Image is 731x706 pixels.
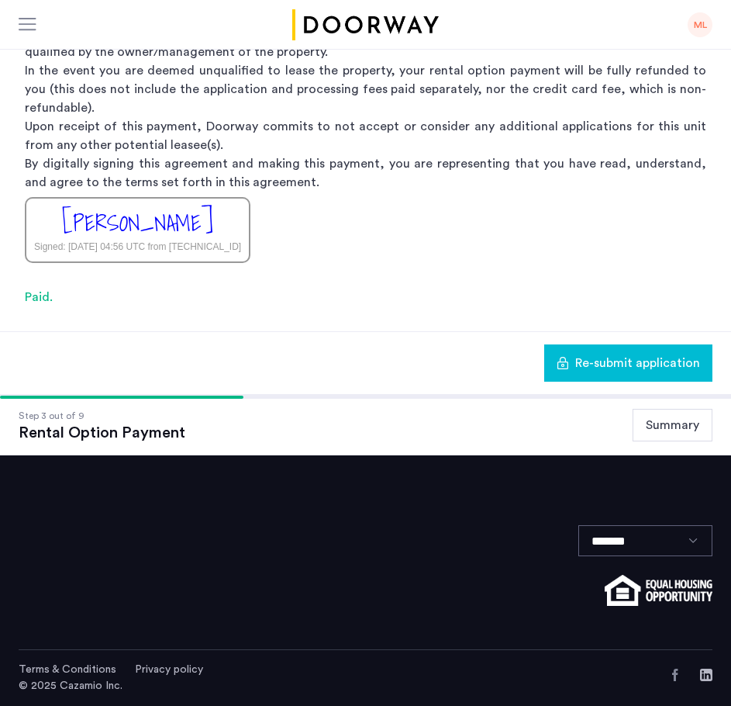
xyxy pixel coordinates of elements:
[544,344,712,382] button: button
[700,669,712,681] a: LinkedIn
[19,662,116,677] a: Terms and conditions
[34,240,241,254] div: Signed: [DATE] 04:56 UTC from [TECHNICAL_ID]
[578,525,712,556] select: Language select
[669,669,681,681] a: Facebook
[25,288,706,306] div: Paid.
[25,61,706,117] p: In the event you are deemed unqualified to lease the property, your rental option payment will be...
[135,662,203,677] a: Privacy policy
[290,9,442,40] a: Cazamio logo
[25,117,706,154] p: Upon receipt of this payment, Doorway commits to not accept or consider any additional applicatio...
[290,9,442,40] img: logo
[19,408,185,424] div: Step 3 out of 9
[62,206,213,240] div: [PERSON_NAME]
[25,154,706,192] p: By digitally signing this agreement and making this payment, you are representing that you have r...
[688,12,712,37] div: ML
[19,680,122,691] span: © 2025 Cazamio Inc.
[633,409,712,441] button: Summary
[575,354,700,372] span: Re-submit application
[19,424,185,442] div: Rental Option Payment
[605,575,712,606] img: equal-housing.png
